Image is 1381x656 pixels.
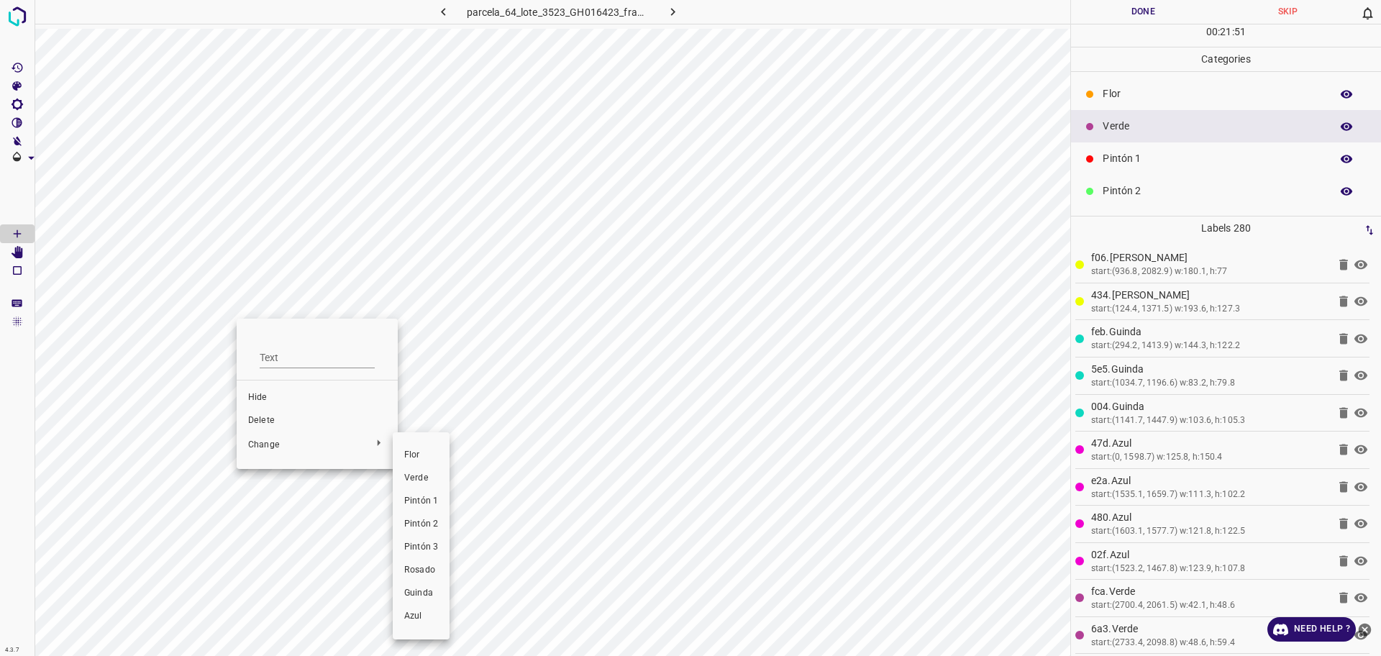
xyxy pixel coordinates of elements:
span: Verde [404,472,438,485]
span: Pintón 1 [404,495,438,508]
span: Flor [404,449,438,462]
span: Pintón 2 [404,518,438,531]
span: Rosado [404,564,438,577]
span: Azul [404,610,438,623]
span: Guinda [404,587,438,600]
span: Pintón 3 [404,541,438,554]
